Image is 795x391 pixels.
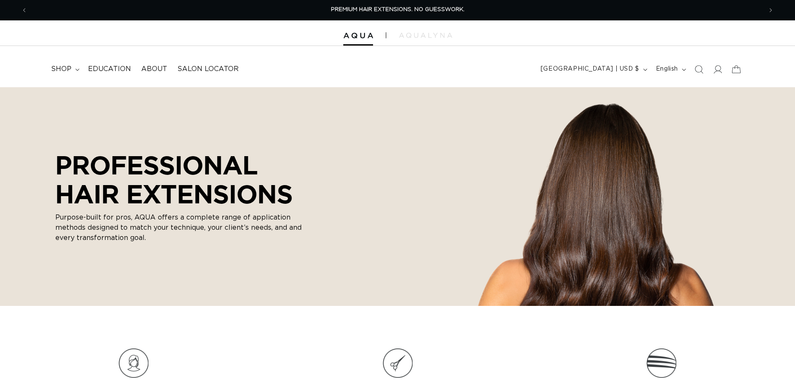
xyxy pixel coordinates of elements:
[83,60,136,79] a: Education
[541,65,639,74] span: [GEOGRAPHIC_DATA] | USD $
[55,150,302,208] p: PROFESSIONAL HAIR EXTENSIONS
[141,65,167,74] span: About
[651,61,690,77] button: English
[343,33,373,39] img: Aqua Hair Extensions
[536,61,651,77] button: [GEOGRAPHIC_DATA] | USD $
[51,65,71,74] span: shop
[761,2,780,18] button: Next announcement
[88,65,131,74] span: Education
[136,60,172,79] a: About
[119,348,148,378] img: Icon_7.png
[55,212,302,243] p: Purpose-built for pros, AQUA offers a complete range of application methods designed to match you...
[177,65,239,74] span: Salon Locator
[15,2,34,18] button: Previous announcement
[656,65,678,74] span: English
[690,60,708,79] summary: Search
[399,33,452,38] img: aqualyna.com
[383,348,413,378] img: Icon_8.png
[331,7,464,12] span: PREMIUM HAIR EXTENSIONS. NO GUESSWORK.
[172,60,244,79] a: Salon Locator
[647,348,676,378] img: Icon_9.png
[46,60,83,79] summary: shop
